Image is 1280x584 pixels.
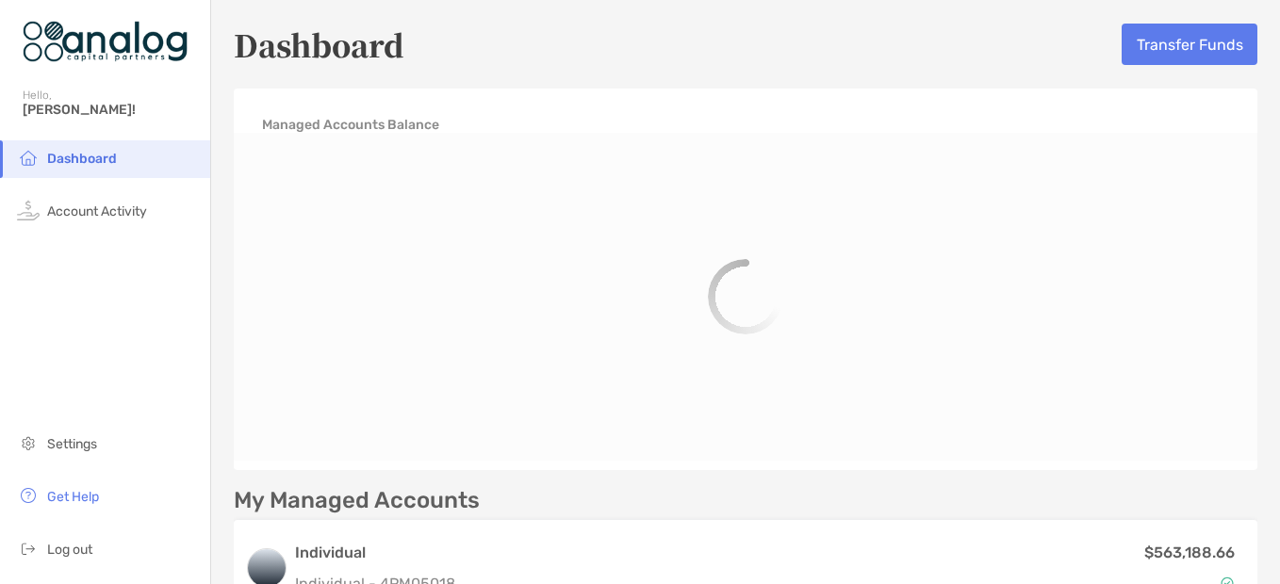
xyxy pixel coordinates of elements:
[23,102,199,118] span: [PERSON_NAME]!
[1144,541,1235,564] p: $563,188.66
[17,146,40,169] img: household icon
[1122,24,1257,65] button: Transfer Funds
[47,489,99,505] span: Get Help
[47,542,92,558] span: Log out
[47,151,117,167] span: Dashboard
[47,436,97,452] span: Settings
[47,203,147,219] span: Account Activity
[295,542,455,564] h3: Individual
[17,199,40,221] img: activity icon
[234,489,480,512] p: My Managed Accounts
[17,431,40,454] img: settings icon
[17,484,40,507] img: get-help icon
[17,537,40,560] img: logout icon
[23,8,188,75] img: Zoe Logo
[234,23,404,66] h5: Dashboard
[262,117,439,133] h4: Managed Accounts Balance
